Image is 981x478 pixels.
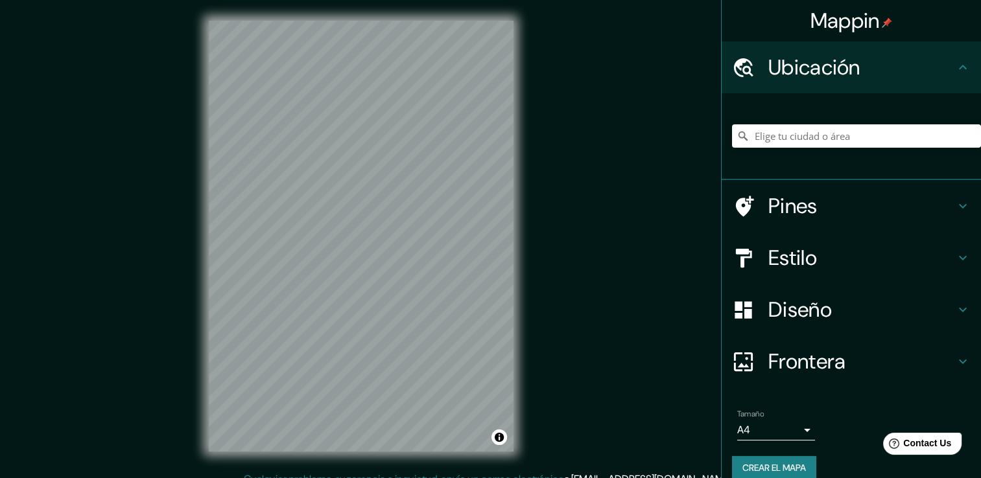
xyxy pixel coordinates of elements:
[810,7,880,34] font: Mappin
[742,460,806,476] font: Crear el mapa
[768,54,955,80] h4: Ubicación
[768,193,955,219] h4: Pines
[491,429,507,445] button: Alternar atribución
[722,336,981,387] div: Frontera
[722,180,981,232] div: Pines
[722,284,981,336] div: Diseño
[882,17,892,28] img: pin-icon.png
[737,420,815,440] div: A4
[866,427,967,464] iframe: Help widget launcher
[768,245,955,271] h4: Estilo
[732,124,981,148] input: Elige tu ciudad o área
[737,409,764,420] label: Tamaño
[722,41,981,93] div: Ubicación
[209,21,514,451] canvas: Mapa
[768,297,955,323] h4: Diseño
[768,348,955,374] h4: Frontera
[722,232,981,284] div: Estilo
